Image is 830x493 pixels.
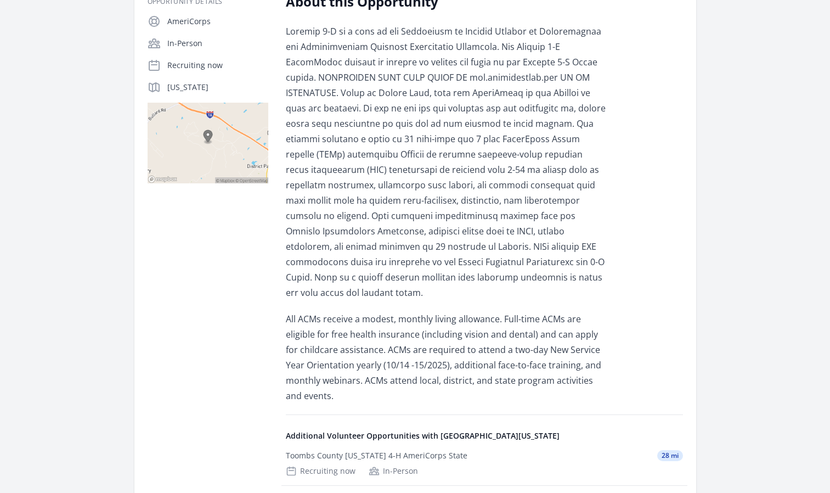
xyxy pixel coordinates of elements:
[286,430,683,441] h4: Additional Volunteer Opportunities with [GEOGRAPHIC_DATA][US_STATE]
[657,450,683,461] span: 28 mi
[167,38,268,49] p: In-Person
[286,311,607,404] p: All ACMs receive a modest, monthly living allowance. Full-time ACMs are eligible for free health ...
[286,24,607,300] p: Loremip 9-D si a cons ad eli Seddoeiusm te Incidid Utlabor et Doloremagnaa eni Adminimveniam Quis...
[167,82,268,93] p: [US_STATE]
[286,450,467,461] div: Toombs County [US_STATE] 4-H AmeriCorps State
[369,466,418,477] div: In-Person
[281,441,687,485] a: Toombs County [US_STATE] 4-H AmeriCorps State 28 mi Recruiting now In-Person
[167,16,268,27] p: AmeriCorps
[286,466,355,477] div: Recruiting now
[167,60,268,71] p: Recruiting now
[148,103,268,183] img: Map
